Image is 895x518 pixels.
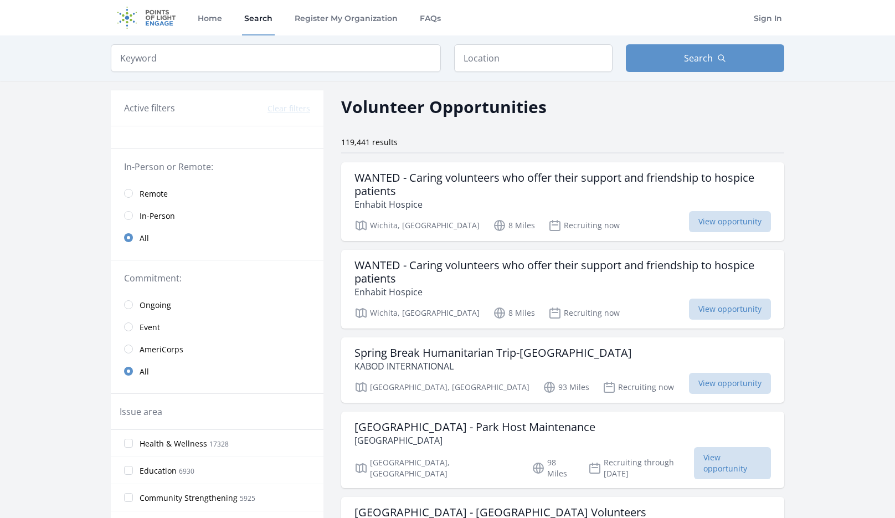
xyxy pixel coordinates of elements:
[111,44,441,72] input: Keyword
[341,250,784,329] a: WANTED - Caring volunteers who offer their support and friendship to hospice patients Enhabit Hos...
[354,434,595,447] p: [GEOGRAPHIC_DATA]
[354,219,480,232] p: Wichita, [GEOGRAPHIC_DATA]
[354,285,771,299] p: Enhabit Hospice
[689,373,771,394] span: View opportunity
[603,381,674,394] p: Recruiting now
[124,160,310,173] legend: In-Person or Remote:
[626,44,784,72] button: Search
[111,360,323,382] a: All
[111,338,323,360] a: AmeriCorps
[354,306,480,320] p: Wichita, [GEOGRAPHIC_DATA]
[111,204,323,227] a: In-Person
[493,306,535,320] p: 8 Miles
[341,94,547,119] h2: Volunteer Opportunities
[548,219,620,232] p: Recruiting now
[179,466,194,476] span: 6930
[140,188,168,199] span: Remote
[209,439,229,449] span: 17328
[140,322,160,333] span: Event
[341,162,784,241] a: WANTED - Caring volunteers who offer their support and friendship to hospice patients Enhabit Hos...
[354,457,518,479] p: [GEOGRAPHIC_DATA], [GEOGRAPHIC_DATA]
[689,299,771,320] span: View opportunity
[140,438,207,449] span: Health & Wellness
[140,465,177,476] span: Education
[120,405,162,418] legend: Issue area
[354,346,632,360] h3: Spring Break Humanitarian Trip-[GEOGRAPHIC_DATA]
[111,227,323,249] a: All
[354,198,771,211] p: Enhabit Hospice
[140,493,238,504] span: Community Strengthening
[689,211,771,232] span: View opportunity
[124,493,133,502] input: Community Strengthening 5925
[694,447,771,479] span: View opportunity
[588,457,694,479] p: Recruiting through [DATE]
[341,412,784,488] a: [GEOGRAPHIC_DATA] - Park Host Maintenance [GEOGRAPHIC_DATA] [GEOGRAPHIC_DATA], [GEOGRAPHIC_DATA] ...
[240,494,255,503] span: 5925
[341,337,784,403] a: Spring Break Humanitarian Trip-[GEOGRAPHIC_DATA] KABOD INTERNATIONAL [GEOGRAPHIC_DATA], [GEOGRAPH...
[354,171,771,198] h3: WANTED - Caring volunteers who offer their support and friendship to hospice patients
[140,344,183,355] span: AmeriCorps
[124,271,310,285] legend: Commitment:
[140,233,149,244] span: All
[111,182,323,204] a: Remote
[543,381,589,394] p: 93 Miles
[111,316,323,338] a: Event
[354,360,632,373] p: KABOD INTERNATIONAL
[354,381,529,394] p: [GEOGRAPHIC_DATA], [GEOGRAPHIC_DATA]
[111,294,323,316] a: Ongoing
[493,219,535,232] p: 8 Miles
[454,44,613,72] input: Location
[140,366,149,377] span: All
[124,101,175,115] h3: Active filters
[124,466,133,475] input: Education 6930
[268,103,310,114] button: Clear filters
[140,211,175,222] span: In-Person
[548,306,620,320] p: Recruiting now
[354,259,771,285] h3: WANTED - Caring volunteers who offer their support and friendship to hospice patients
[140,300,171,311] span: Ongoing
[532,457,575,479] p: 98 Miles
[341,137,398,147] span: 119,441 results
[684,52,713,65] span: Search
[354,420,595,434] h3: [GEOGRAPHIC_DATA] - Park Host Maintenance
[124,439,133,448] input: Health & Wellness 17328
